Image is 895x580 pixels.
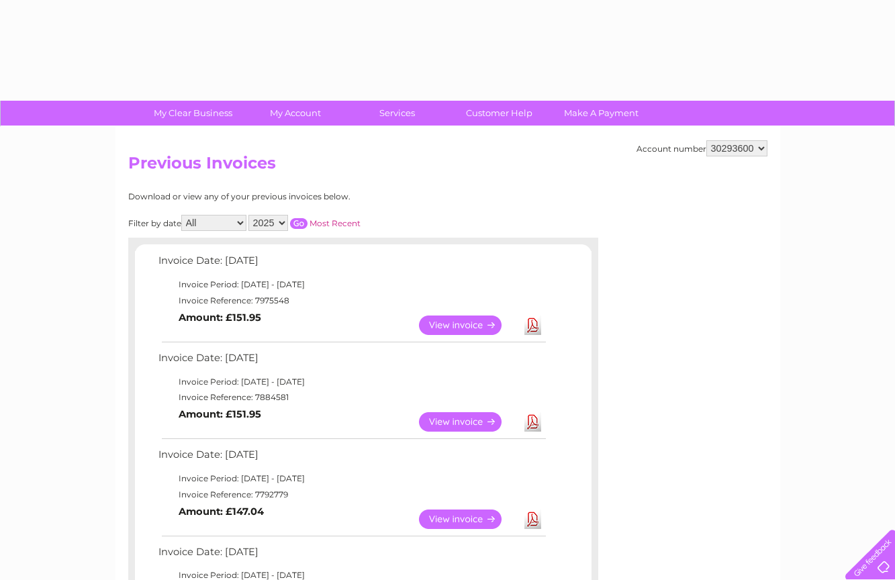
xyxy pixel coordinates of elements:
div: Filter by date [128,215,481,231]
div: Download or view any of your previous invoices below. [128,192,481,201]
a: View [419,316,518,335]
h2: Previous Invoices [128,154,767,179]
a: My Clear Business [138,101,248,126]
td: Invoice Date: [DATE] [155,446,548,471]
a: Download [524,412,541,432]
td: Invoice Date: [DATE] [155,543,548,568]
a: Download [524,510,541,529]
a: Most Recent [310,218,361,228]
td: Invoice Reference: 7884581 [155,389,548,405]
td: Invoice Period: [DATE] - [DATE] [155,471,548,487]
a: Make A Payment [546,101,657,126]
a: My Account [240,101,350,126]
b: Amount: £151.95 [179,408,261,420]
b: Amount: £151.95 [179,311,261,324]
td: Invoice Period: [DATE] - [DATE] [155,374,548,390]
a: View [419,510,518,529]
td: Invoice Reference: 7975548 [155,293,548,309]
td: Invoice Date: [DATE] [155,349,548,374]
b: Amount: £147.04 [179,505,264,518]
div: Account number [637,140,767,156]
td: Invoice Period: [DATE] - [DATE] [155,277,548,293]
a: Download [524,316,541,335]
a: View [419,412,518,432]
td: Invoice Date: [DATE] [155,252,548,277]
td: Invoice Reference: 7792779 [155,487,548,503]
a: Services [342,101,453,126]
a: Customer Help [444,101,555,126]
